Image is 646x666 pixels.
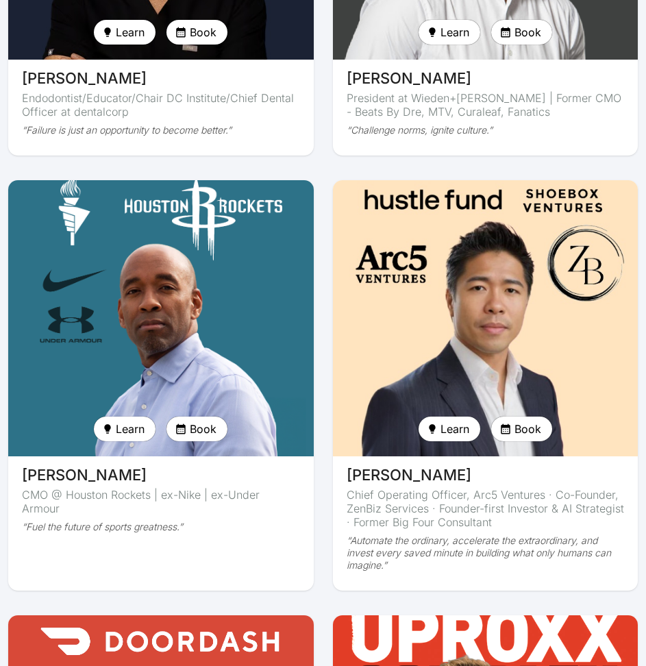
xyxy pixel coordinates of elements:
button: Learn [94,417,156,441]
span: Learn [440,421,469,437]
div: President at Wieden+[PERSON_NAME] | Former CMO - Beats By Dre, MTV, Curaleaf, Fanatics [347,91,625,119]
span: Learn [116,24,145,40]
span: Book [190,24,216,40]
img: avatar of Kenneth Lo [333,180,638,456]
span: Book [514,421,541,437]
button: Book [166,20,227,45]
span: [PERSON_NAME] [347,467,471,482]
div: Chief Operating Officer, Arc5 Ventures · Co-Founder, ZenBiz Services · Founder-first Investor & A... [347,488,625,529]
button: Learn [419,20,480,45]
div: “Fuel the future of sports greatness.” [22,521,300,533]
span: [PERSON_NAME] [22,71,147,86]
button: Book [491,20,552,45]
div: “Automate the ordinary, accelerate the extraordinary, and invest every saved minute in building w... [347,534,625,571]
span: [PERSON_NAME] [347,71,471,86]
div: “Failure is just an opportunity to become better.” [22,124,300,136]
button: Book [491,417,552,441]
div: Endodontist/Educator/Chair DC Institute/Chief Dental Officer at dentalcorp [22,91,300,119]
span: Learn [440,24,469,40]
span: Book [190,421,216,437]
span: Learn [116,421,145,437]
div: “Challenge norms, ignite culture.” [347,124,625,136]
img: avatar of Julian Duncan [8,180,314,456]
button: Learn [94,20,156,45]
button: Book [166,417,227,441]
button: Learn [419,417,480,441]
span: [PERSON_NAME] [22,467,147,482]
div: CMO @ Houston Rockets | ex-Nike | ex-Under Armour [22,488,300,515]
span: Book [514,24,541,40]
